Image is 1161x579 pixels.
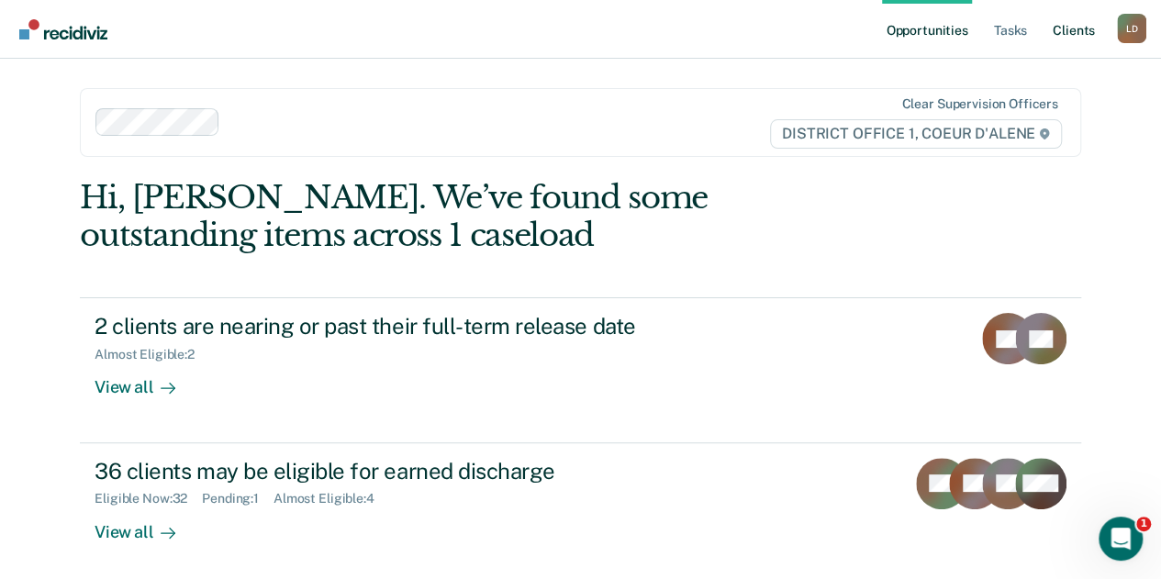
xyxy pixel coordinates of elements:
div: Eligible Now : 32 [95,491,202,507]
span: 1 [1136,517,1151,531]
div: L D [1117,14,1146,43]
div: Clear supervision officers [901,96,1057,112]
div: Almost Eligible : 2 [95,347,209,362]
img: Recidiviz [19,19,107,39]
a: 2 clients are nearing or past their full-term release dateAlmost Eligible:2View all [80,297,1081,442]
div: Almost Eligible : 4 [274,491,389,507]
div: View all [95,507,197,542]
button: Profile dropdown button [1117,14,1146,43]
div: 2 clients are nearing or past their full-term release date [95,313,739,340]
div: Hi, [PERSON_NAME]. We’ve found some outstanding items across 1 caseload [80,179,880,254]
div: View all [95,362,197,398]
iframe: Intercom live chat [1099,517,1143,561]
div: 36 clients may be eligible for earned discharge [95,458,739,484]
div: Pending : 1 [202,491,274,507]
span: DISTRICT OFFICE 1, COEUR D'ALENE [770,119,1062,149]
